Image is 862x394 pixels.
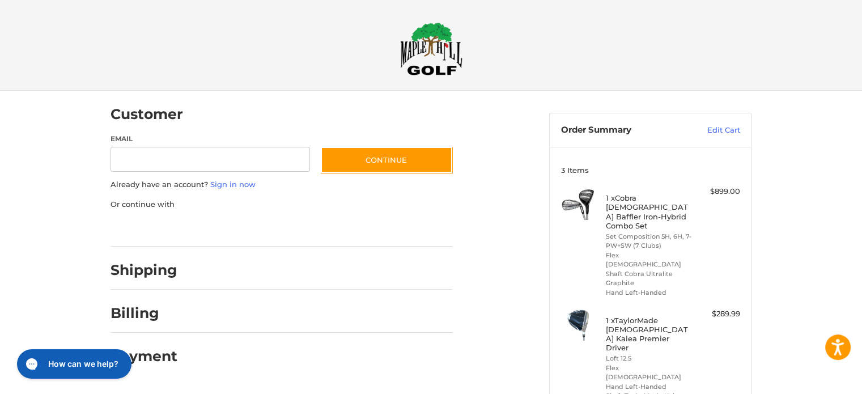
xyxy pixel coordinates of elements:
h2: Payment [111,348,177,365]
p: Or continue with [111,199,452,210]
iframe: PayPal-paylater [203,221,288,235]
div: $289.99 [695,308,740,320]
a: Sign in now [210,180,256,189]
h2: Shipping [111,261,177,279]
a: Edit Cart [683,125,740,136]
li: Hand Left-Handed [606,288,693,298]
button: Continue [321,147,452,173]
img: Maple Hill Golf [400,22,462,75]
h4: 1 x TaylorMade [DEMOGRAPHIC_DATA] Kalea Premier Driver [606,316,693,353]
iframe: Gorgias live chat messenger [11,345,134,383]
label: Email [111,134,310,144]
h2: Billing [111,304,177,322]
h3: Order Summary [561,125,683,136]
h3: 3 Items [561,166,740,175]
div: $899.00 [695,186,740,197]
iframe: PayPal-paypal [107,221,192,235]
p: Already have an account? [111,179,452,190]
h2: Customer [111,105,183,123]
iframe: PayPal-venmo [299,221,384,235]
li: Set Composition 5H, 6H, 7-PW+SW (7 Clubs) [606,232,693,251]
li: Shaft Cobra Ultralite Graphite [606,269,693,288]
li: Flex [DEMOGRAPHIC_DATA] [606,251,693,269]
h4: 1 x Cobra [DEMOGRAPHIC_DATA] Baffler Iron-Hybrid Combo Set [606,193,693,230]
li: Loft 12.5 [606,354,693,363]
